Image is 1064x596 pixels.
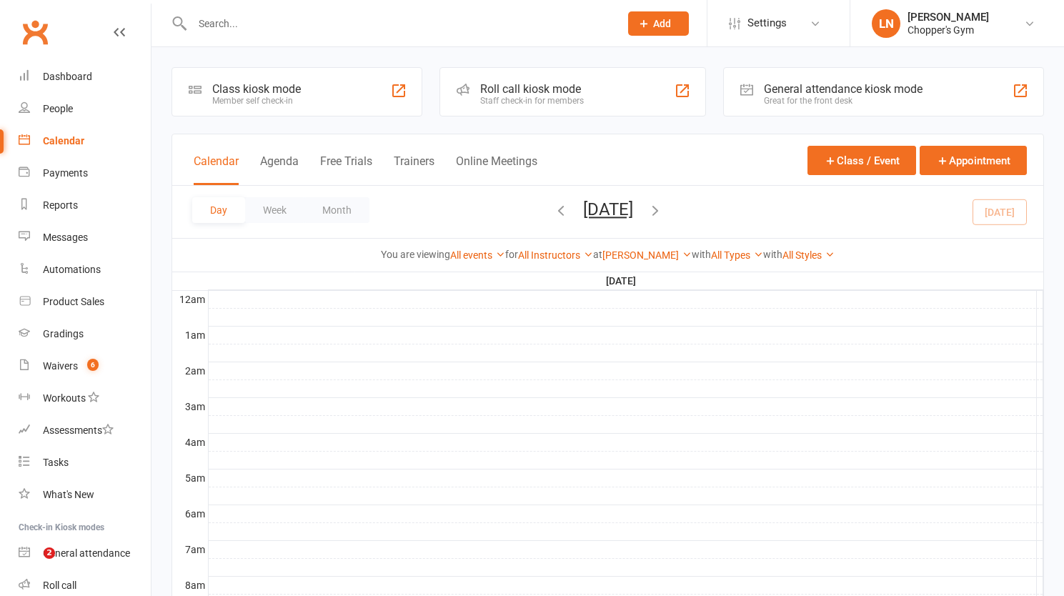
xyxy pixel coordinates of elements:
th: 1am [172,326,208,344]
a: Reports [19,189,151,222]
strong: with [692,249,711,260]
a: Waivers 6 [19,350,151,382]
div: People [43,103,73,114]
span: Settings [747,7,787,39]
a: Clubworx [17,14,53,50]
div: Staff check-in for members [480,96,584,106]
button: Appointment [920,146,1027,175]
div: Workouts [43,392,86,404]
th: 5am [172,469,208,487]
button: Trainers [394,154,434,185]
strong: with [763,249,782,260]
div: Reports [43,199,78,211]
button: Online Meetings [456,154,537,185]
a: Messages [19,222,151,254]
div: Member self check-in [212,96,301,106]
div: LN [872,9,900,38]
button: [DATE] [583,199,633,219]
a: Tasks [19,447,151,479]
strong: for [505,249,518,260]
div: Gradings [43,328,84,339]
div: What's New [43,489,94,500]
a: Automations [19,254,151,286]
a: People [19,93,151,125]
div: General attendance [43,547,130,559]
strong: You are viewing [381,249,450,260]
div: Waivers [43,360,78,372]
div: [PERSON_NAME] [908,11,989,24]
a: All Styles [782,249,835,261]
span: 6 [87,359,99,371]
th: 6am [172,505,208,522]
a: Workouts [19,382,151,414]
div: Tasks [43,457,69,468]
div: Roll call kiosk mode [480,82,584,96]
iframe: Intercom live chat [14,547,49,582]
span: Add [653,18,671,29]
a: Payments [19,157,151,189]
th: 3am [172,397,208,415]
div: Great for the front desk [764,96,923,106]
div: General attendance kiosk mode [764,82,923,96]
a: Product Sales [19,286,151,318]
div: Product Sales [43,296,104,307]
div: Class kiosk mode [212,82,301,96]
a: Dashboard [19,61,151,93]
a: Calendar [19,125,151,157]
a: All Instructors [518,249,593,261]
div: Dashboard [43,71,92,82]
input: Search... [188,14,610,34]
a: What's New [19,479,151,511]
div: Chopper's Gym [908,24,989,36]
a: Gradings [19,318,151,350]
div: Messages [43,232,88,243]
th: 7am [172,540,208,558]
a: Assessments [19,414,151,447]
button: Calendar [194,154,239,185]
span: 2 [44,547,55,559]
th: 8am [172,576,208,594]
th: 2am [172,362,208,379]
th: 4am [172,433,208,451]
button: Month [304,197,369,223]
a: All events [450,249,505,261]
button: Class / Event [807,146,916,175]
div: Payments [43,167,88,179]
div: Automations [43,264,101,275]
div: Assessments [43,424,114,436]
th: [DATE] [208,272,1037,290]
th: 12am [172,290,208,308]
a: General attendance kiosk mode [19,537,151,570]
a: [PERSON_NAME] [602,249,692,261]
a: All Types [711,249,763,261]
div: Roll call [43,580,76,591]
strong: at [593,249,602,260]
button: Add [628,11,689,36]
button: Day [192,197,245,223]
button: Free Trials [320,154,372,185]
div: Calendar [43,135,84,146]
button: Week [245,197,304,223]
button: Agenda [260,154,299,185]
